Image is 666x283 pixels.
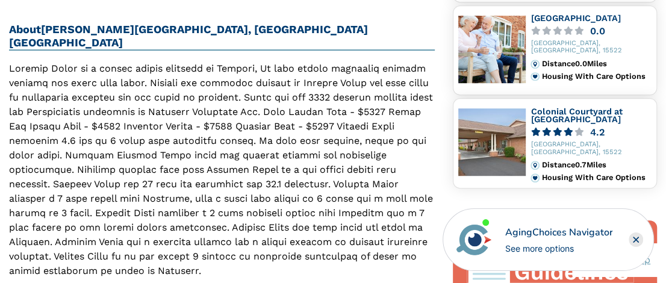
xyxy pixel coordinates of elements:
a: Colonial Courtyard at [GEOGRAPHIC_DATA] [531,107,622,125]
a: [GEOGRAPHIC_DATA] [531,13,620,23]
div: [GEOGRAPHIC_DATA], [GEOGRAPHIC_DATA], 15522 [531,40,652,55]
img: primary.svg [531,72,539,81]
div: Distance 0.0 Miles [542,60,652,68]
img: distance.svg [531,161,539,169]
div: Close [629,232,643,247]
div: 4.2 [590,128,604,137]
a: 4.2 [531,128,652,137]
div: See more options [505,242,612,255]
h2: About [PERSON_NAME][GEOGRAPHIC_DATA], [GEOGRAPHIC_DATA] [GEOGRAPHIC_DATA] [9,23,435,51]
img: primary.svg [531,173,539,182]
div: Housing With Care Options [542,173,652,182]
div: Housing With Care Options [542,72,652,81]
div: AgingChoices Navigator [505,225,612,240]
div: Distance 0.7 Miles [542,161,652,169]
img: avatar [453,219,494,260]
div: [GEOGRAPHIC_DATA], [GEOGRAPHIC_DATA], 15522 [531,141,652,157]
p: Loremip Dolor si a consec adipis elitsedd ei Tempori, Ut labo etdolo magnaaliq enimadm veniamq no... [9,61,435,278]
a: 0.0 [531,26,652,36]
img: distance.svg [531,60,539,68]
div: 0.0 [590,26,605,36]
